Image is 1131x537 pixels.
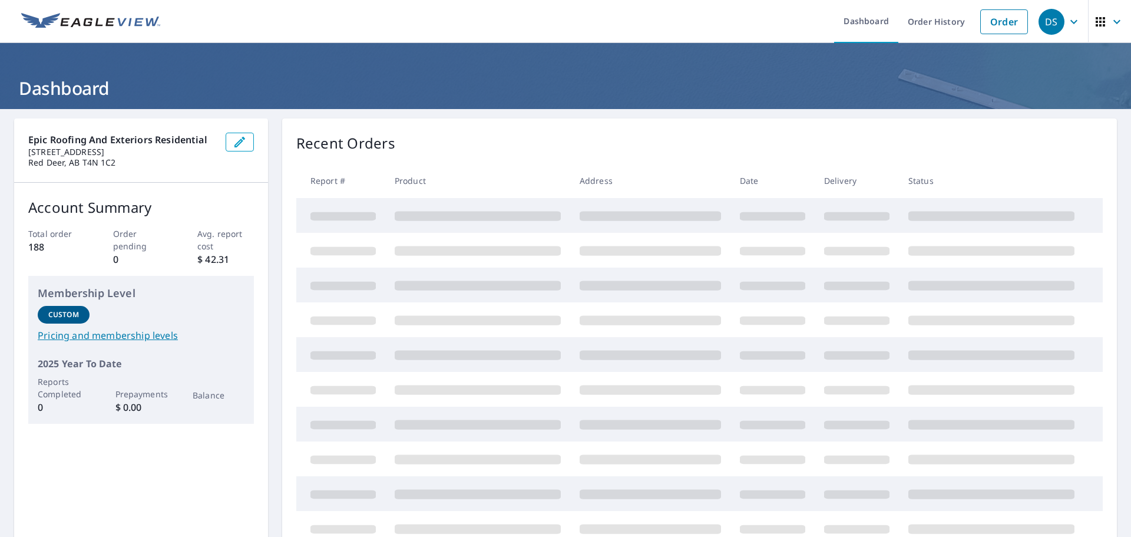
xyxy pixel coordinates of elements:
p: Red Deer, AB T4N 1C2 [28,157,216,168]
p: Total order [28,228,85,240]
p: Epic Roofing and Exteriors Residential [28,133,216,147]
p: $ 0.00 [115,400,167,414]
p: $ 42.31 [197,252,254,266]
p: Account Summary [28,197,254,218]
th: Date [730,163,815,198]
th: Report # [296,163,385,198]
img: EV Logo [21,13,160,31]
th: Product [385,163,570,198]
div: DS [1039,9,1064,35]
p: Reports Completed [38,375,90,400]
h1: Dashboard [14,76,1117,100]
p: Prepayments [115,388,167,400]
p: 2025 Year To Date [38,357,244,371]
th: Status [899,163,1084,198]
a: Pricing and membership levels [38,328,244,342]
p: [STREET_ADDRESS] [28,147,216,157]
p: 188 [28,240,85,254]
p: Recent Orders [296,133,395,154]
p: Custom [48,309,79,320]
th: Delivery [815,163,899,198]
a: Order [980,9,1028,34]
p: Avg. report cost [197,228,254,252]
p: Order pending [113,228,170,252]
p: Balance [193,389,244,401]
p: 0 [113,252,170,266]
p: Membership Level [38,285,244,301]
p: 0 [38,400,90,414]
th: Address [570,163,730,198]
